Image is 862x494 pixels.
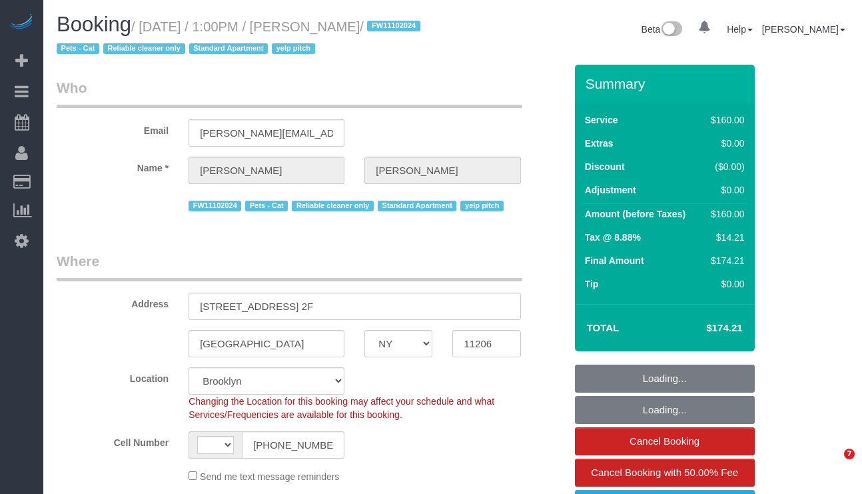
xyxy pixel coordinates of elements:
[575,459,755,487] a: Cancel Booking with 50.00% Fee
[575,427,755,455] a: Cancel Booking
[47,431,179,449] label: Cell Number
[364,157,520,184] input: Last Name
[705,160,744,173] div: ($0.00)
[705,254,744,267] div: $174.21
[591,467,738,478] span: Cancel Booking with 50.00% Fee
[189,201,241,211] span: FW11102024
[189,396,494,420] span: Changing the Location for this booking may affect your schedule and what Services/Frequencies are...
[47,367,179,385] label: Location
[57,13,131,36] span: Booking
[189,43,268,54] span: Standard Apartment
[47,157,179,175] label: Name *
[57,78,522,108] legend: Who
[585,231,641,244] label: Tax @ 8.88%
[57,251,522,281] legend: Where
[189,119,344,147] input: Email
[367,21,420,31] span: FW11102024
[200,471,339,482] span: Send me text message reminders
[460,201,504,211] span: yelp pitch
[642,24,683,35] a: Beta
[242,431,344,459] input: Cell Number
[705,137,744,150] div: $0.00
[705,207,744,221] div: $160.00
[817,449,849,481] iframe: Intercom live chat
[660,21,682,39] img: New interface
[57,19,424,57] small: / [DATE] / 1:00PM / [PERSON_NAME]
[705,183,744,197] div: $0.00
[292,201,374,211] span: Reliable cleaner only
[585,137,614,150] label: Extras
[189,330,344,357] input: City
[272,43,315,54] span: yelp pitch
[587,322,620,333] strong: Total
[585,277,599,291] label: Tip
[378,201,457,211] span: Standard Apartment
[245,201,288,211] span: Pets - Cat
[47,119,179,137] label: Email
[666,323,742,334] h4: $174.21
[586,76,748,91] h3: Summary
[705,231,744,244] div: $14.21
[585,254,644,267] label: Final Amount
[47,293,179,311] label: Address
[189,157,344,184] input: First Name
[844,449,855,459] span: 7
[705,277,744,291] div: $0.00
[585,113,618,127] label: Service
[705,113,744,127] div: $160.00
[762,24,845,35] a: [PERSON_NAME]
[8,13,35,32] img: Automaid Logo
[585,207,685,221] label: Amount (before Taxes)
[727,24,753,35] a: Help
[585,183,636,197] label: Adjustment
[585,160,625,173] label: Discount
[57,43,99,54] span: Pets - Cat
[103,43,185,54] span: Reliable cleaner only
[452,330,520,357] input: Zip Code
